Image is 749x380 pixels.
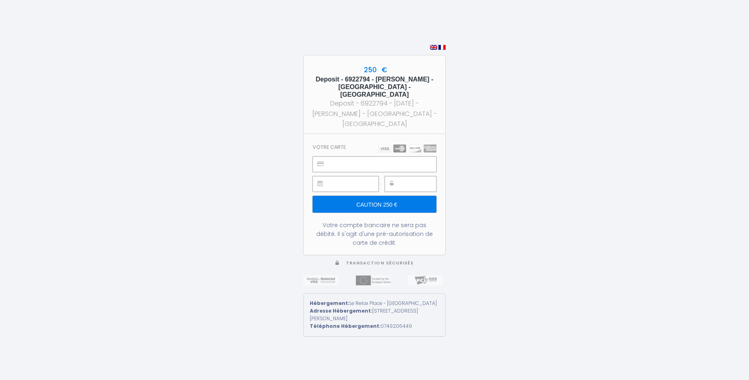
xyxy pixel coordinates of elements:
span: Transaction sécurisée [346,260,414,266]
img: en.png [430,45,437,50]
h3: Votre carte [313,144,346,150]
h5: Deposit - 6922794 - [PERSON_NAME] - [GEOGRAPHIC_DATA] - [GEOGRAPHIC_DATA] [311,75,438,99]
div: [STREET_ADDRESS][PERSON_NAME] [310,307,439,323]
iframe: Secure payment input frame [403,177,436,191]
img: carts.png [378,144,436,152]
iframe: Secure payment input frame [331,177,378,191]
img: fr.png [438,45,446,50]
div: 0749206449 [310,323,439,330]
div: Le Relax Place - [GEOGRAPHIC_DATA] [310,300,439,307]
div: Deposit - 6922794 - [DATE] - [PERSON_NAME] - [GEOGRAPHIC_DATA] - [GEOGRAPHIC_DATA] [311,98,438,128]
div: Votre compte bancaire ne sera pas débité. Il s'agit d'une pré-autorisation de carte de crédit. [313,221,436,247]
strong: Adresse Hébergement: [310,307,372,314]
input: Caution 250 € [313,196,436,213]
strong: Téléphone Hébergement: [310,323,381,329]
span: 250 € [362,65,387,75]
strong: Hébergement: [310,300,349,307]
iframe: Secure payment input frame [331,157,436,172]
